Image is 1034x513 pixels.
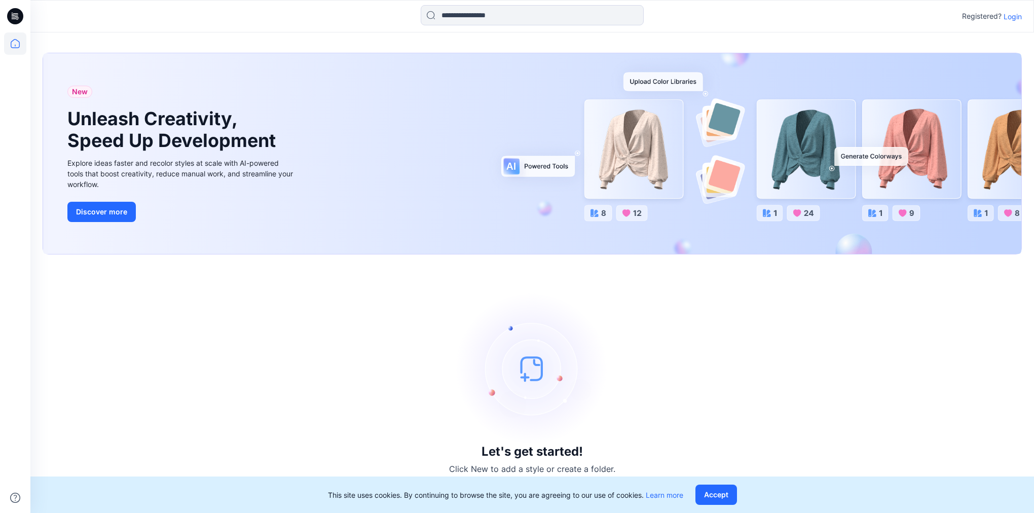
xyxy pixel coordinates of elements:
[67,202,136,222] button: Discover more
[962,10,1002,22] p: Registered?
[646,491,683,499] a: Learn more
[1004,11,1022,22] p: Login
[328,490,683,500] p: This site uses cookies. By continuing to browse the site, you are agreeing to our use of cookies.
[72,86,88,98] span: New
[695,485,737,505] button: Accept
[67,158,296,190] div: Explore ideas faster and recolor styles at scale with AI-powered tools that boost creativity, red...
[67,108,280,152] h1: Unleash Creativity, Speed Up Development
[482,445,583,459] h3: Let's get started!
[67,202,296,222] a: Discover more
[456,292,608,445] img: empty-state-image.svg
[449,463,615,475] p: Click New to add a style or create a folder.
